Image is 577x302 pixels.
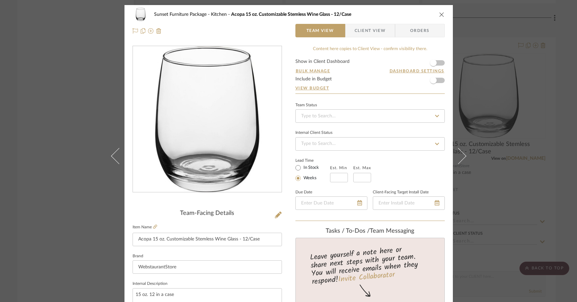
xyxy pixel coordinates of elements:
[295,104,317,107] div: Team Status
[330,165,347,170] label: Est. Min
[389,68,445,74] button: Dashboard Settings
[295,46,445,52] div: Content here copies to Client View - confirm visibility there.
[133,255,143,258] label: Brand
[295,157,330,163] label: Lead Time
[439,11,445,17] button: close
[295,109,445,123] input: Type to Search…
[231,12,351,17] span: Acopa 15 oz. Customizable Stemless Wine Glass - 12/Case
[355,24,386,37] span: Client View
[295,191,312,194] label: Due Date
[326,228,370,234] span: Tasks / To-Dos /
[302,175,317,181] label: Weeks
[294,242,445,288] div: Leave yourself a note here or share next steps with your team. You will receive emails when they ...
[211,12,231,17] span: Kitchen
[133,210,282,217] div: Team-Facing Details
[373,196,445,210] input: Enter Install Date
[337,269,395,286] a: Invite Collaborator
[134,46,280,192] img: 0a66ef3e-38fa-4b08-803b-95b6f1eb3d3f_436x436.jpg
[295,137,445,151] input: Type to Search…
[302,165,319,171] label: In Stock
[306,24,334,37] span: Team View
[133,233,282,246] input: Enter Item Name
[373,191,429,194] label: Client-Facing Target Install Date
[156,28,161,34] img: Remove from project
[133,8,149,21] img: 0a66ef3e-38fa-4b08-803b-95b6f1eb3d3f_48x40.jpg
[295,85,445,91] a: View Budget
[403,24,437,37] span: Orders
[133,260,282,274] input: Enter Brand
[133,46,282,192] div: 0
[295,131,332,135] div: Internal Client Status
[353,165,371,170] label: Est. Max
[295,228,445,235] div: team Messaging
[133,224,157,230] label: Item Name
[133,282,168,286] label: Internal Description
[154,12,211,17] span: Sunset Furniture Package
[295,68,331,74] button: Bulk Manage
[295,163,330,182] mat-radio-group: Select item type
[295,196,367,210] input: Enter Due Date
